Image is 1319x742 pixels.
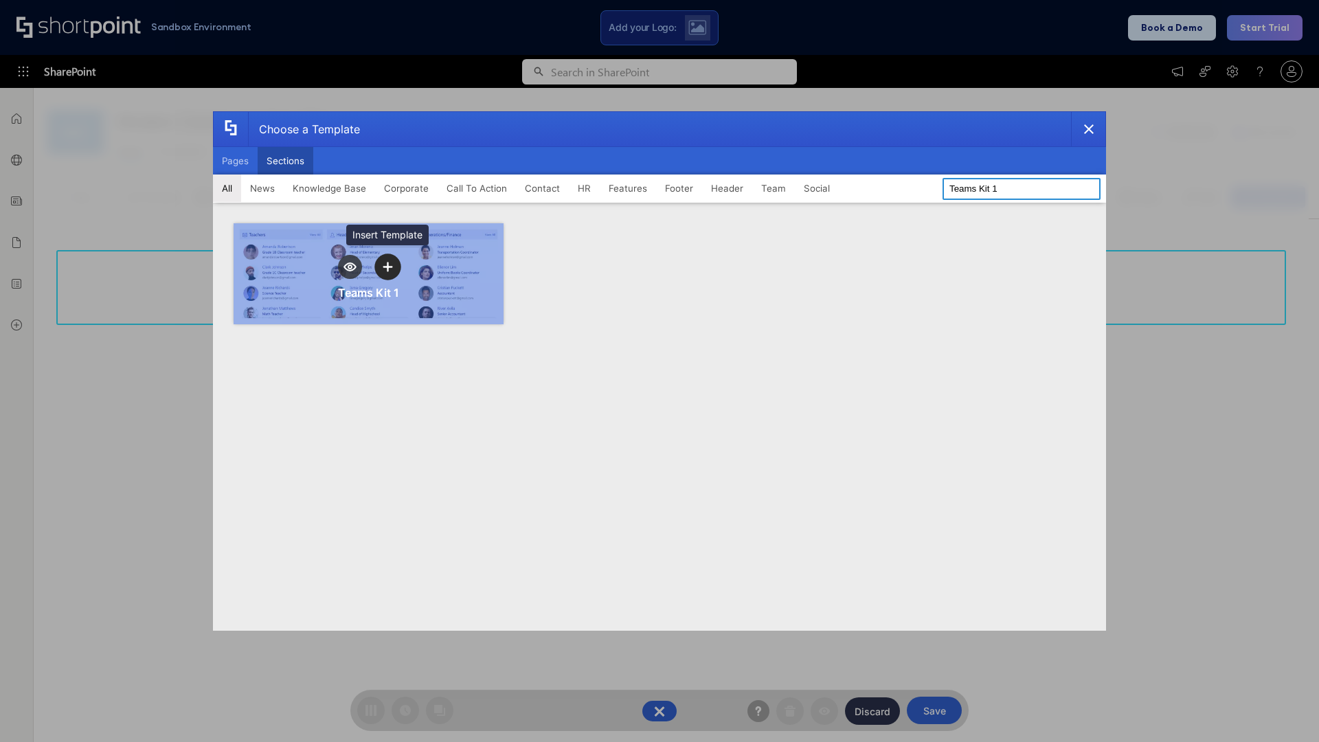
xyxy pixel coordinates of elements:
button: News [241,175,284,202]
button: Team [752,175,795,202]
div: template selector [213,111,1106,631]
button: Sections [258,147,313,175]
button: Call To Action [438,175,516,202]
button: Corporate [375,175,438,202]
button: All [213,175,241,202]
button: Pages [213,147,258,175]
button: Features [600,175,656,202]
input: Search [943,178,1101,200]
div: Teams Kit 1 [338,286,399,300]
button: Contact [516,175,569,202]
button: HR [569,175,600,202]
button: Header [702,175,752,202]
button: Footer [656,175,702,202]
div: Choose a Template [248,112,360,146]
button: Social [795,175,839,202]
iframe: Chat Widget [1072,583,1319,742]
button: Knowledge Base [284,175,375,202]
